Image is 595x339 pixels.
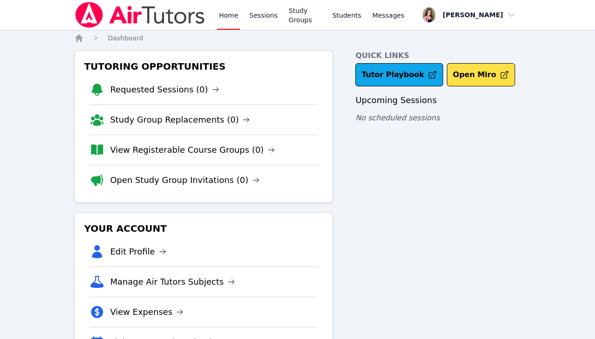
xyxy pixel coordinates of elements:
h4: Quick Links [355,50,521,61]
span: No scheduled sessions [355,113,439,122]
a: View Registerable Course Groups (0) [110,143,275,156]
img: Air Tutors [74,2,206,28]
a: Dashboard [108,33,143,43]
a: Study Group Replacements (0) [110,113,250,126]
span: Dashboard [108,34,143,42]
button: Open Miro [447,63,515,86]
a: Requested Sessions (0) [110,83,219,96]
a: Manage Air Tutors Subjects [110,275,235,288]
h3: Your Account [82,220,325,237]
a: Edit Profile [110,245,166,258]
a: Open Study Group Invitations (0) [110,174,260,187]
a: View Expenses [110,306,183,319]
h3: Upcoming Sessions [355,94,521,107]
nav: Breadcrumb [74,33,521,43]
a: Tutor Playbook [355,63,443,86]
span: Messages [373,11,405,20]
h3: Tutoring Opportunities [82,58,325,75]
